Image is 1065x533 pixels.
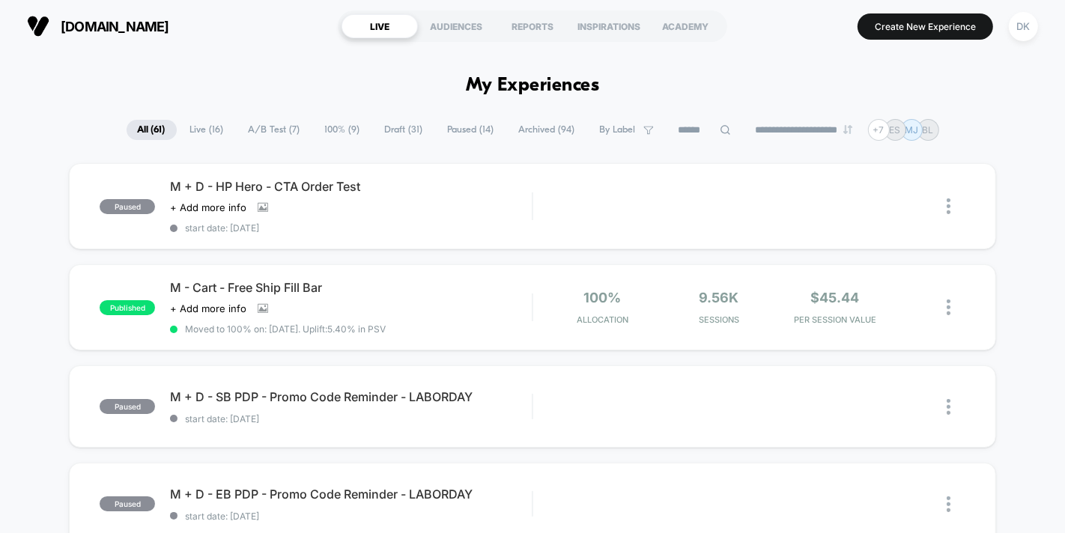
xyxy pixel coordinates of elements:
span: M + D - SB PDP - Promo Code Reminder - LABORDAY [170,389,532,404]
span: $45.44 [810,290,859,305]
div: DK [1009,12,1038,41]
span: M - Cart - Free Ship Fill Bar [170,280,532,295]
img: end [843,125,852,134]
div: REPORTS [494,14,571,38]
span: Allocation [577,314,628,325]
button: DK [1004,11,1043,42]
span: paused [100,496,155,511]
span: Draft ( 31 ) [374,120,434,140]
span: published [100,300,155,315]
span: Archived ( 94 ) [508,120,586,140]
p: BL [923,124,934,135]
span: Paused ( 14 ) [437,120,506,140]
span: PER SESSION VALUE [780,314,889,325]
span: Sessions [664,314,773,325]
span: By Label [600,124,636,135]
p: ES [890,124,901,135]
span: + Add more info [170,302,246,314]
span: + Add more info [170,201,246,213]
button: Create New Experience [858,13,993,40]
img: close [947,198,950,214]
button: [DOMAIN_NAME] [22,14,174,38]
span: All ( 61 ) [127,120,177,140]
span: Moved to 100% on: [DATE] . Uplift: 5.40% in PSV [185,323,386,335]
p: MJ [905,124,918,135]
span: 100% ( 9 ) [314,120,371,140]
span: paused [100,199,155,214]
span: paused [100,399,155,414]
div: + 7 [868,119,890,141]
span: start date: [DATE] [170,222,532,234]
img: close [947,299,950,315]
span: [DOMAIN_NAME] [61,19,169,34]
div: LIVE [342,14,418,38]
span: 100% [583,290,621,305]
div: INSPIRATIONS [571,14,647,38]
img: close [947,399,950,415]
span: start date: [DATE] [170,413,532,424]
span: 9.56k [699,290,738,305]
span: A/B Test ( 7 ) [237,120,312,140]
h1: My Experiences [466,75,600,97]
img: close [947,496,950,512]
div: AUDIENCES [418,14,494,38]
span: M + D - HP Hero - CTA Order Test [170,179,532,194]
div: ACADEMY [647,14,723,38]
span: start date: [DATE] [170,511,532,522]
span: M + D - EB PDP - Promo Code Reminder - LABORDAY [170,487,532,502]
span: Live ( 16 ) [179,120,235,140]
img: Visually logo [27,15,49,37]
